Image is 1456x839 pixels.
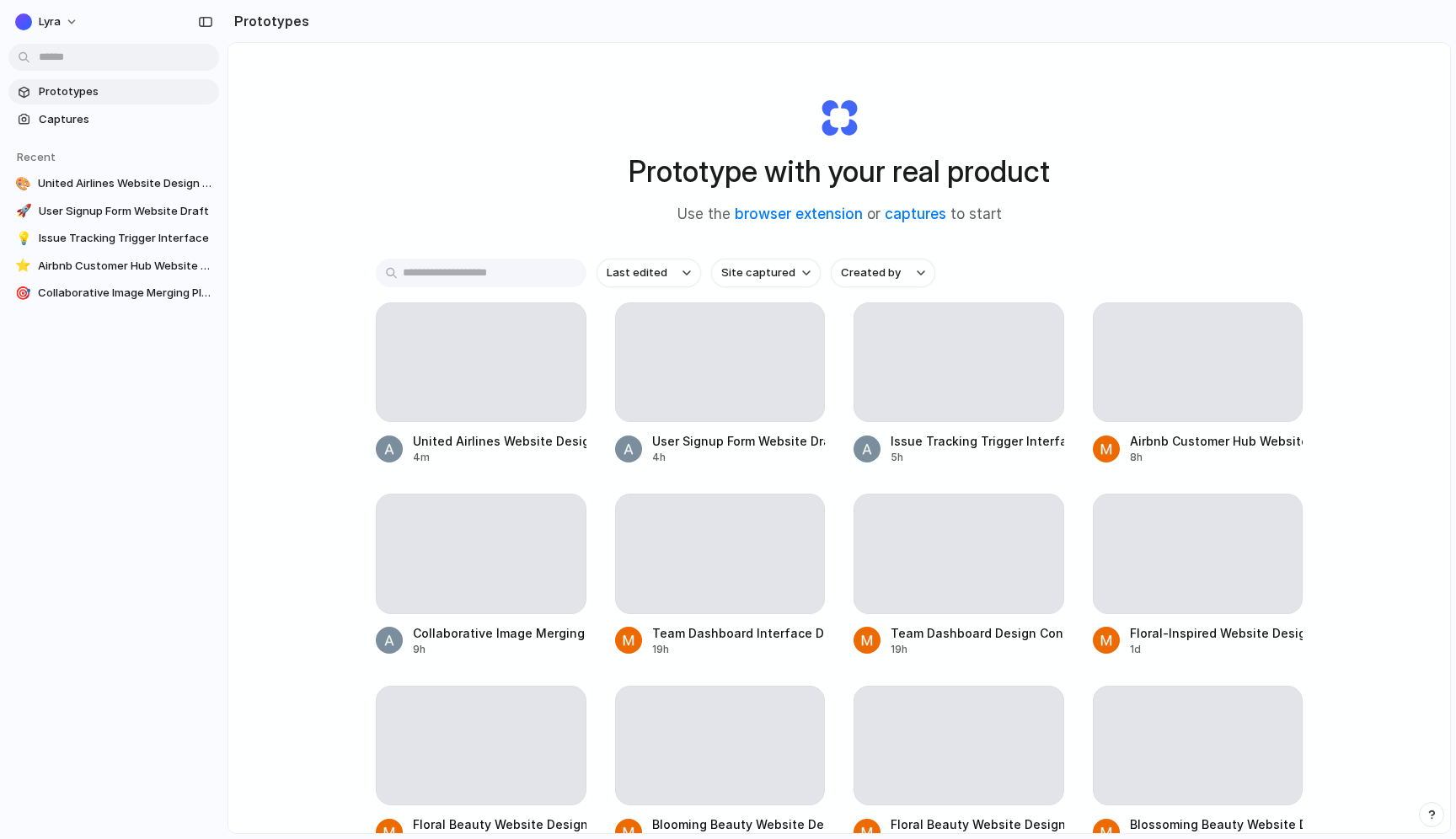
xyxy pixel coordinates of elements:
a: 🎨United Airlines Website Design Concept [8,171,219,196]
a: Floral-Inspired Website Design Concept1d [1093,494,1303,656]
span: User Signup Form Website Draft [39,203,212,220]
div: Team Dashboard Interface Design [652,624,826,642]
h1: Prototype with your real product [629,149,1050,194]
span: Issue Tracking Trigger Interface [39,230,212,247]
div: Floral Beauty Website Design Concept [891,815,1064,833]
a: browser extension [735,206,863,222]
button: Created by [831,259,935,287]
div: Floral Beauty Website Design Concept [413,815,586,833]
div: User Signup Form Website Draft [652,432,826,450]
span: Use the or to start [677,204,1002,226]
div: United Airlines Website Design Concept [413,432,586,450]
div: Team Dashboard Design Concept [891,624,1064,642]
div: 🎯 [15,285,31,302]
div: 19h [891,642,1064,657]
div: 1d [1130,642,1303,657]
span: Captures [39,111,212,128]
a: 💡Issue Tracking Trigger Interface [8,226,219,251]
div: 4h [652,450,826,465]
div: 4m [413,450,586,465]
div: 19h [652,642,826,657]
div: 🚀 [15,203,32,220]
a: United Airlines Website Design Concept4m [376,302,586,465]
span: Recent [17,150,56,163]
div: ⭐ [15,258,31,275]
a: 🎯Collaborative Image Merging Platform [8,281,219,306]
a: Captures [8,107,219,132]
span: Site captured [721,265,795,281]
div: Collaborative Image Merging Platform [413,624,586,642]
a: captures [885,206,946,222]
div: 5h [891,450,1064,465]
div: Airbnb Customer Hub Website Design [1130,432,1303,450]
a: Airbnb Customer Hub Website Design8h [1093,302,1303,465]
div: Floral-Inspired Website Design Concept [1130,624,1303,642]
div: 8h [1130,450,1303,465]
span: Prototypes [39,83,212,100]
div: 💡 [15,230,32,247]
span: Collaborative Image Merging Platform [38,285,212,302]
a: Issue Tracking Trigger Interface5h [854,302,1064,465]
div: 9h [413,642,586,657]
a: Team Dashboard Interface Design19h [615,494,826,656]
a: 🚀User Signup Form Website Draft [8,199,219,224]
a: Prototypes [8,79,219,104]
a: Collaborative Image Merging Platform9h [376,494,586,656]
div: Blossoming Beauty Website Design [1130,815,1303,833]
div: 🎨 [15,175,31,192]
div: Blooming Beauty Website Design [652,815,826,833]
span: United Airlines Website Design Concept [38,175,212,192]
button: Last edited [597,259,701,287]
span: Last edited [607,265,667,281]
button: Site captured [711,259,821,287]
span: Lyra [39,13,61,30]
span: Airbnb Customer Hub Website Design [38,258,212,275]
button: Lyra [8,8,87,35]
a: ⭐Airbnb Customer Hub Website Design [8,254,219,279]
h2: Prototypes [227,11,309,31]
a: Team Dashboard Design Concept19h [854,494,1064,656]
a: User Signup Form Website Draft4h [615,302,826,465]
span: Created by [841,265,901,281]
div: Issue Tracking Trigger Interface [891,432,1064,450]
